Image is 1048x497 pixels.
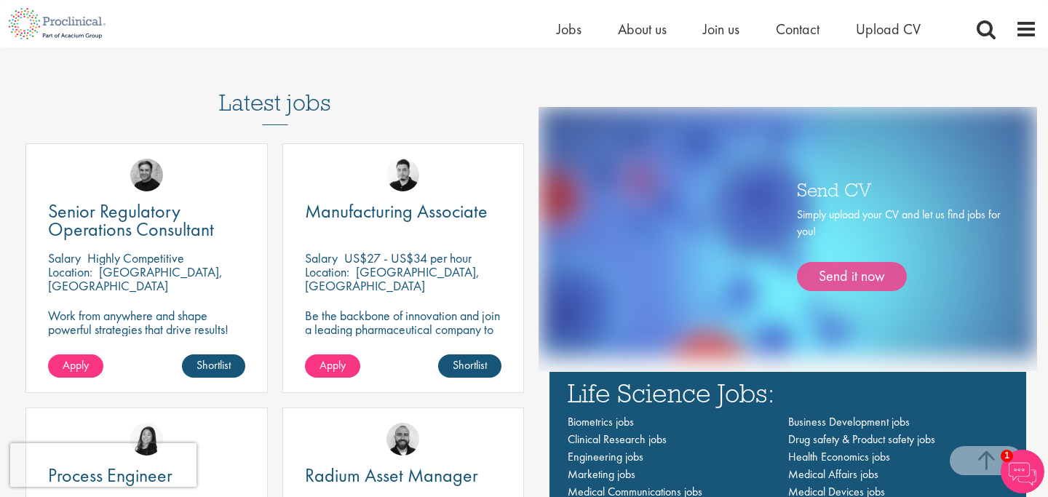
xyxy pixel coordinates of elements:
a: Send it now [797,262,907,291]
a: Engineering jobs [568,449,643,464]
a: Marketing jobs [568,466,635,482]
a: Contact [776,20,819,39]
a: Drug safety & Product safety jobs [788,432,935,447]
span: Senior Regulatory Operations Consultant [48,199,214,242]
a: Shortlist [438,354,501,378]
p: [GEOGRAPHIC_DATA], [GEOGRAPHIC_DATA] [48,263,223,294]
p: Highly Competitive [87,250,184,266]
span: Manufacturing Associate [305,199,488,223]
a: Health Economics jobs [788,449,890,464]
a: Join us [703,20,739,39]
a: Senior Regulatory Operations Consultant [48,202,245,239]
p: Be the backbone of innovation and join a leading pharmaceutical company to help keep life-changin... [305,309,502,364]
a: Clinical Research jobs [568,432,667,447]
img: Anderson Maldonado [386,159,419,191]
span: Location: [48,263,92,280]
span: Radium Asset Manager [305,463,478,488]
span: Apply [319,357,346,373]
h3: Latest jobs [219,54,331,125]
a: Radium Asset Manager [305,466,502,485]
p: Work from anywhere and shape powerful strategies that drive results! Enjoy the freedom of remote ... [48,309,245,378]
a: Business Development jobs [788,414,910,429]
p: US$27 - US$34 per hour [344,250,472,266]
img: Jordan Kiely [386,423,419,456]
iframe: reCAPTCHA [10,443,196,487]
a: Medical Affairs jobs [788,466,878,482]
span: Salary [305,250,338,266]
img: Chatbot [1001,450,1044,493]
a: Biometrics jobs [568,414,634,429]
a: Manufacturing Associate [305,202,502,220]
h3: Life Science Jobs: [568,379,1008,406]
p: [GEOGRAPHIC_DATA], [GEOGRAPHIC_DATA] [305,263,480,294]
img: Peter Duvall [130,159,163,191]
span: Apply [63,357,89,373]
a: Upload CV [856,20,921,39]
a: Apply [305,354,360,378]
h3: Send CV [797,180,1001,199]
span: 1 [1001,450,1013,462]
a: Apply [48,354,103,378]
img: Numhom Sudsok [130,423,163,456]
a: Shortlist [182,354,245,378]
a: About us [618,20,667,39]
span: Location: [305,263,349,280]
img: one [540,107,1036,357]
div: Simply upload your CV and let us find jobs for you! [797,207,1001,291]
a: Jobs [557,20,581,39]
span: Salary [48,250,81,266]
